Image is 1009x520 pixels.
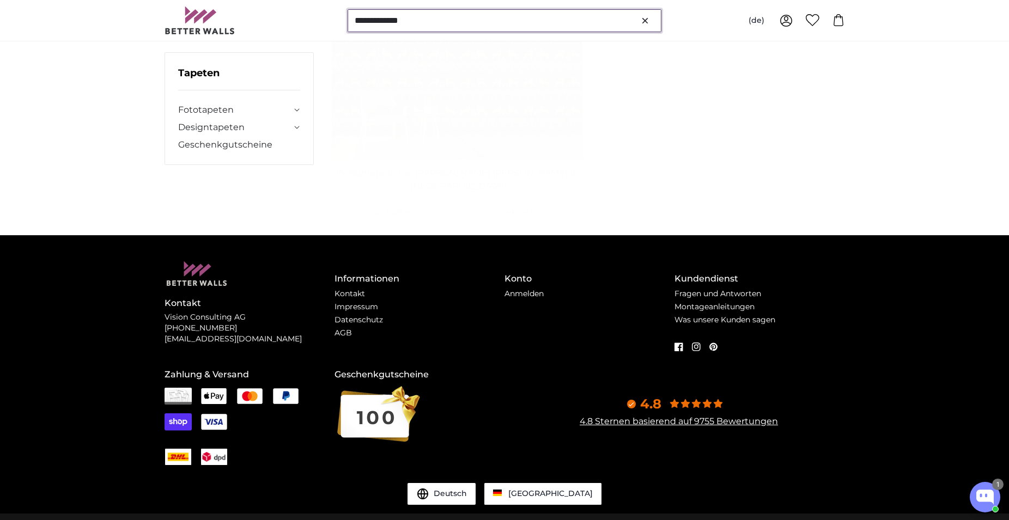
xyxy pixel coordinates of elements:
a: Fragen und Antworten [674,289,761,298]
a: Anmelden [504,289,544,298]
img: Rechnung [165,388,192,405]
img: Deutschland [493,490,502,496]
span: [GEOGRAPHIC_DATA] [508,488,593,498]
h4: Kundendienst [674,272,844,285]
h4: Informationen [335,272,504,285]
a: Designtapeten [178,121,291,134]
p: Vision Consulting AG [PHONE_NUMBER] [EMAIL_ADDRESS][DOMAIN_NAME] [165,312,335,345]
a: Ansehen [457,200,583,226]
a: Datenschutz [335,315,383,325]
a: Deutschland [GEOGRAPHIC_DATA] [484,483,601,505]
a: 4.8 Sternen basierend auf 9755 Bewertungen [580,416,778,426]
span: Ansehen [506,209,534,217]
img: Betterwalls [165,7,235,34]
button: Deutsch [408,483,476,505]
button: (de) [740,11,773,30]
a: AGB [335,328,352,338]
a: Kontakt [335,289,365,298]
h4: Geschenkgutscheine [335,368,504,381]
a: Designtapete Die [PERSON_NAME] [PERSON_NAME] In [GEOGRAPHIC_DATA] [334,167,581,193]
img: DHL [165,452,191,462]
h4: Kontakt [165,297,335,310]
span: Deutsch [434,488,467,499]
h4: Zahlung & Versand [165,368,335,381]
a: Fototapeten [178,103,291,117]
a: Montageanleitungen [674,302,755,311]
h3: Tapeten [178,66,300,90]
a: Impressum [335,302,378,311]
span: ab €49,90 [375,208,414,218]
summary: Designtapeten [178,121,300,134]
h4: Konto [504,272,674,285]
div: 1 [992,479,1004,490]
summary: Fototapeten [178,103,300,117]
img: DPD [201,452,227,462]
a: Was unsere Kunden sagen [674,315,775,325]
a: Geschenkgutscheine [178,138,300,151]
button: Open chatbox [970,482,1000,512]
